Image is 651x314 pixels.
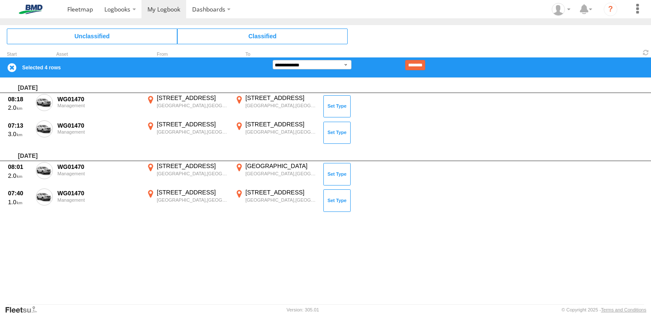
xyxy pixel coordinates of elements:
div: [GEOGRAPHIC_DATA],[GEOGRAPHIC_DATA] [157,197,229,203]
div: WG01470 [58,189,140,197]
div: Asset [56,52,141,57]
div: Click to Sort [7,52,32,57]
div: Michael Lee [549,3,573,16]
label: Click to View Event Location [145,120,230,145]
span: Click to view Classified Trips [177,29,348,44]
label: Click to View Event Location [145,188,230,213]
div: [STREET_ADDRESS] [157,94,229,102]
button: Click to Set [323,163,351,185]
div: From [145,52,230,57]
button: Click to Set [323,95,351,117]
div: Management [58,171,140,176]
div: [STREET_ADDRESS] [157,120,229,128]
a: Visit our Website [5,305,44,314]
label: Click to View Event Location [145,162,230,187]
div: [STREET_ADDRESS] [245,188,317,196]
label: Click to View Event Location [233,188,319,213]
i: ? [604,3,617,16]
div: [GEOGRAPHIC_DATA],[GEOGRAPHIC_DATA] [245,197,317,203]
div: Management [58,129,140,134]
div: [GEOGRAPHIC_DATA],[GEOGRAPHIC_DATA] [157,171,229,177]
div: [GEOGRAPHIC_DATA],[GEOGRAPHIC_DATA] [245,129,317,135]
div: [GEOGRAPHIC_DATA],[GEOGRAPHIC_DATA] [245,171,317,177]
div: Management [58,103,140,108]
div: WG01470 [58,122,140,129]
div: WG01470 [58,95,140,103]
div: 1.0 [8,198,31,206]
label: Click to View Event Location [233,94,319,119]
div: Version: 305.01 [287,307,319,312]
div: [GEOGRAPHIC_DATA],[GEOGRAPHIC_DATA] [245,103,317,108]
div: [STREET_ADDRESS] [245,120,317,128]
button: Click to Set [323,122,351,144]
label: Clear Selection [7,63,17,73]
span: Click to view Unclassified Trips [7,29,177,44]
div: [GEOGRAPHIC_DATA],[GEOGRAPHIC_DATA] [157,103,229,108]
div: Management [58,197,140,203]
div: 2.0 [8,104,31,111]
div: [GEOGRAPHIC_DATA] [245,162,317,170]
label: Click to View Event Location [233,162,319,187]
div: [STREET_ADDRESS] [157,188,229,196]
div: 2.0 [8,172,31,180]
button: Click to Set [323,189,351,211]
div: WG01470 [58,163,140,171]
div: 07:13 [8,122,31,129]
div: [STREET_ADDRESS] [157,162,229,170]
div: [GEOGRAPHIC_DATA],[GEOGRAPHIC_DATA] [157,129,229,135]
div: 08:01 [8,163,31,171]
label: Click to View Event Location [145,94,230,119]
label: Click to View Event Location [233,120,319,145]
a: Terms and Conditions [601,307,646,312]
div: To [233,52,319,57]
div: [STREET_ADDRESS] [245,94,317,102]
span: Refresh [641,49,651,57]
div: 08:18 [8,95,31,103]
div: © Copyright 2025 - [562,307,646,312]
img: bmd-logo.svg [9,5,53,14]
div: 3.0 [8,130,31,138]
div: 07:40 [8,189,31,197]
